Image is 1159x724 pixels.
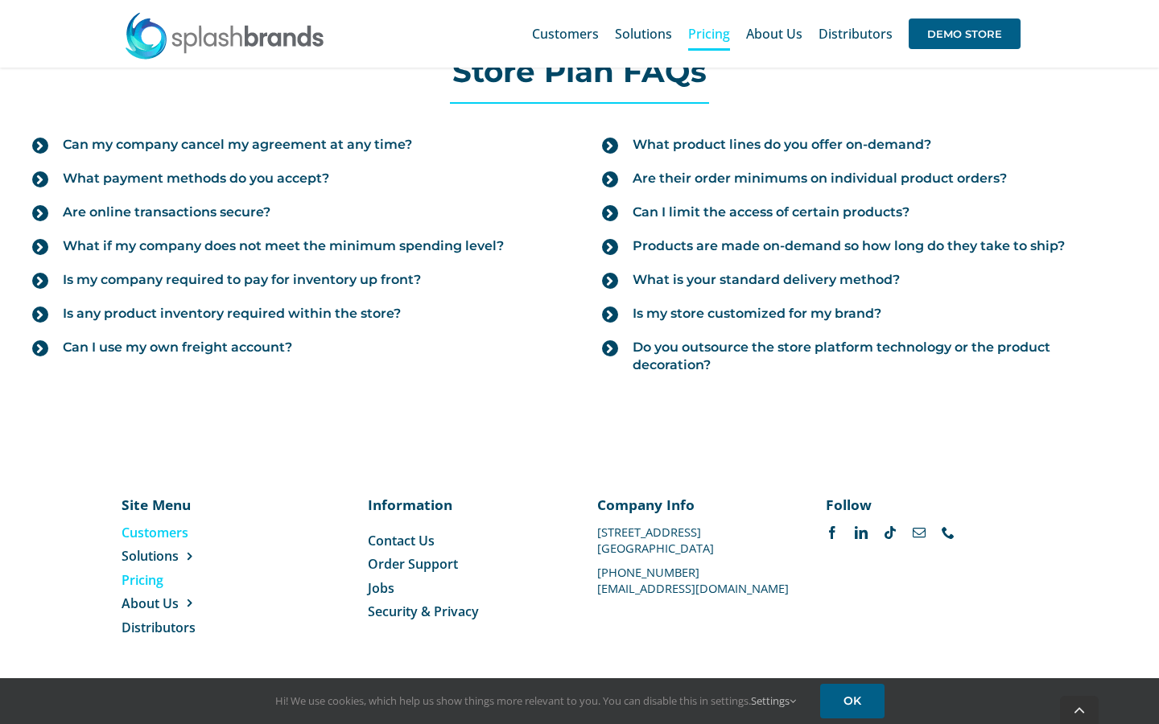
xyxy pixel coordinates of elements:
[633,237,1065,255] span: Products are made on-demand so how long do they take to ship?
[820,684,885,718] a: OK
[688,8,730,60] a: Pricing
[615,27,672,40] span: Solutions
[124,11,325,60] img: SplashBrands.com Logo
[633,305,881,323] span: Is my store customized for my brand?
[368,579,394,597] span: Jobs
[122,524,188,541] span: Customers
[32,263,557,297] a: Is my company required to pay for inventory up front?
[751,693,796,708] a: Settings
[122,524,245,636] nav: Menu
[32,162,557,195] a: What payment methods do you accept?
[63,170,329,187] span: What payment methods do you accept?
[63,271,421,289] span: Is my company required to pay for inventory up front?
[122,619,245,636] a: Distributors
[532,8,1021,60] nav: Main Menu Sticky
[633,339,1127,374] span: Do you outsource the store platform technology or the product decoration?
[368,579,562,597] a: Jobs
[913,526,926,539] a: mail
[63,204,270,221] span: Are online transactions secure?
[122,594,245,612] a: About Us
[884,526,897,539] a: tiktok
[602,263,1127,297] a: What is your standard delivery method?
[602,229,1127,263] a: Products are made on-demand so how long do they take to ship?
[368,555,458,573] span: Order Support
[909,19,1021,49] span: DEMO STORE
[63,136,412,154] span: Can my company cancel my agreement at any time?
[602,128,1127,162] a: What product lines do you offer on-demand?
[122,547,179,565] span: Solutions
[633,204,909,221] span: Can I limit the access of certain products?
[122,495,245,514] p: Site Menu
[368,532,435,549] span: Contact Us
[122,571,163,589] span: Pricing
[32,195,557,229] a: Are online transactions secure?
[368,495,562,514] p: Information
[942,526,955,539] a: phone
[746,27,802,40] span: About Us
[368,603,562,620] a: Security & Privacy
[122,571,245,589] a: Pricing
[597,495,791,514] p: Company Info
[602,331,1127,382] a: Do you outsource the store platform technology or the product decoration?
[275,693,796,708] span: Hi! We use cookies, which help us show things more relevant to you. You can disable this in setti...
[532,27,599,40] span: Customers
[633,271,900,289] span: What is your standard delivery method?
[633,136,931,154] span: What product lines do you offer on-demand?
[368,555,562,573] a: Order Support
[63,237,504,255] span: What if my company does not meet the minimum spending level?
[368,603,479,620] span: Security & Privacy
[826,495,1020,514] p: Follow
[122,594,179,612] span: About Us
[122,619,196,636] span: Distributors
[602,162,1127,195] a: Are their order minimums on individual product orders?
[819,27,893,40] span: Distributors
[32,229,557,263] a: What if my company does not meet the minimum spending level?
[122,547,245,565] a: Solutions
[855,526,868,539] a: linkedin
[122,524,245,541] a: Customers
[32,331,557,364] a: Can I use my own freight account?
[633,170,1007,187] span: Are their order minimums on individual product orders?
[32,128,557,162] a: Can my company cancel my agreement at any time?
[16,56,1143,88] h2: Store Plan FAQs
[909,8,1021,60] a: DEMO STORE
[63,339,292,356] span: Can I use my own freight account?
[532,8,599,60] a: Customers
[688,27,730,40] span: Pricing
[32,297,557,331] a: Is any product inventory required within the store?
[602,195,1127,229] a: Can I limit the access of certain products?
[826,526,839,539] a: facebook
[368,532,562,549] a: Contact Us
[602,297,1127,331] a: Is my store customized for my brand?
[819,8,893,60] a: Distributors
[63,305,401,323] span: Is any product inventory required within the store?
[368,532,562,621] nav: Menu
